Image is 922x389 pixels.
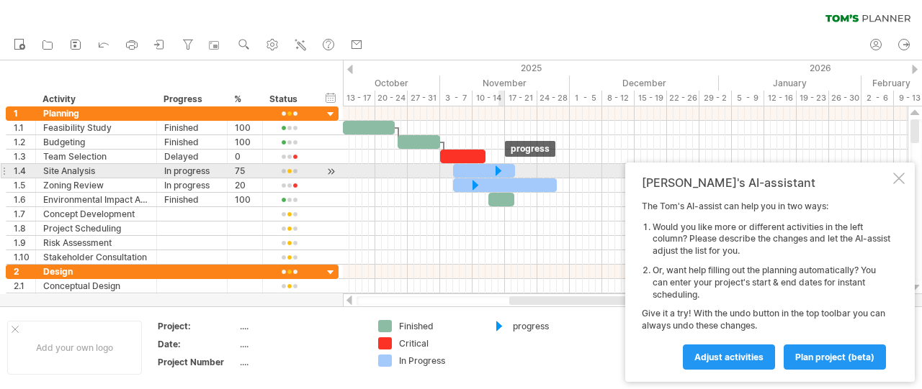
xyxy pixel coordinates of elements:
div: 1.9 [14,236,35,250]
div: .... [240,338,361,350]
li: Would you like more or different activities in the left column? Please describe the changes and l... [653,221,890,257]
div: Project: [158,320,237,332]
div: [PERSON_NAME]'s AI-assistant [642,175,890,190]
div: Schematic Design [43,293,149,307]
div: progress [513,320,591,332]
div: December 2025 [570,75,719,91]
div: November 2025 [440,75,570,91]
div: October 2025 [291,75,440,91]
div: 13 - 17 [343,91,375,106]
div: The Tom's AI-assist can help you in two ways: Give it a try! With the undo button in the top tool... [642,201,890,369]
div: 8 - 12 [602,91,635,106]
div: Project Scheduling [43,221,149,235]
div: progress [505,141,555,157]
div: Date: [158,338,237,350]
div: 20 [235,178,255,192]
div: 5 - 9 [732,91,764,106]
div: scroll to activity [324,164,338,179]
div: 0 [235,150,255,163]
div: 17 - 21 [505,91,537,106]
div: 1.1 [14,121,35,134]
div: 29 - 2 [699,91,732,106]
div: Finished [164,121,220,134]
span: plan project (beta) [795,352,874,362]
div: Progress [164,92,219,106]
a: Adjust activities [683,344,775,370]
div: 10 - 14 [473,91,505,106]
div: Conceptual Design [43,279,149,293]
div: 24 - 28 [537,91,570,106]
div: 1.4 [14,164,35,178]
div: Project Number [158,356,237,368]
div: Delayed [164,150,220,163]
div: 100 [235,193,255,206]
div: Zoning Review [43,178,149,192]
div: 2.2 [14,293,35,307]
span: Adjust activities [694,352,764,362]
div: Environmental Impact Assessment [43,193,149,206]
div: In progress [164,164,220,178]
div: 1.5 [14,178,35,192]
div: 1.2 [14,135,35,149]
div: % [234,92,254,106]
div: Team Selection [43,150,149,163]
div: 1 - 5 [570,91,602,106]
div: 2 - 6 [861,91,894,106]
div: 26 - 30 [829,91,861,106]
div: 19 - 23 [797,91,829,106]
div: Status [269,92,308,106]
div: Stakeholder Consultation [43,250,149,264]
div: .... [240,320,361,332]
div: Planning [43,106,149,120]
div: Concept Development [43,207,149,221]
div: 3 - 7 [440,91,473,106]
div: Site Analysis [43,164,149,178]
div: 100 [235,121,255,134]
div: Budgeting [43,135,149,149]
div: 12 - 16 [764,91,797,106]
div: Add your own logo [7,321,142,375]
div: 1.8 [14,221,35,235]
div: 2.1 [14,279,35,293]
div: 1.10 [14,250,35,264]
div: 2 [14,265,35,278]
div: Critical [399,337,478,349]
div: Finished [399,320,478,332]
div: Design [43,265,149,278]
div: Feasibility Study [43,121,149,134]
div: Risk Assessment [43,236,149,250]
div: 1.6 [14,193,35,206]
div: 27 - 31 [408,91,440,106]
div: Activity [42,92,148,106]
li: Or, want help filling out the planning automatically? You can enter your project's start & end da... [653,265,890,301]
div: January 2026 [719,75,861,91]
div: 1.3 [14,150,35,163]
a: plan project (beta) [784,344,886,370]
div: In progress [164,178,220,192]
div: 20 - 24 [375,91,408,106]
div: In Progress [399,354,478,367]
div: 1 [14,106,35,120]
div: 15 - 19 [635,91,667,106]
div: 75 [235,164,255,178]
div: Finished [164,193,220,206]
div: 100 [235,135,255,149]
div: Finished [164,135,220,149]
div: 1.7 [14,207,35,221]
div: 22 - 26 [667,91,699,106]
div: .... [240,356,361,368]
